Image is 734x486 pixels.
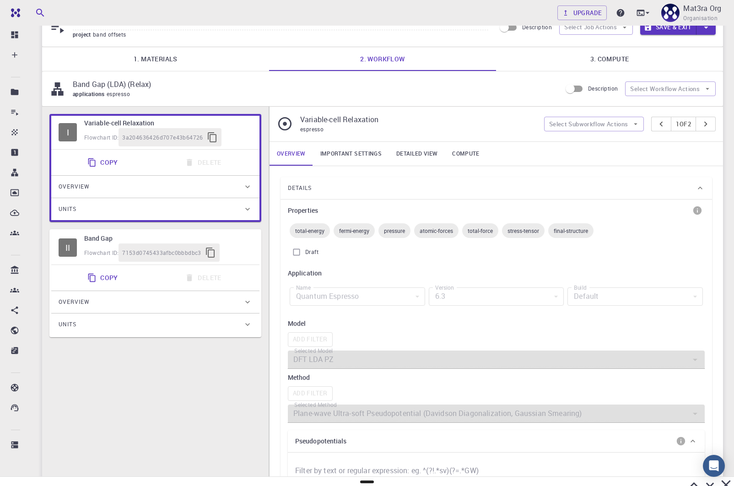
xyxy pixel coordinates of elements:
span: Idle [59,238,77,257]
span: final-structure [548,227,594,234]
button: info [674,434,688,448]
a: 2. Workflow [269,47,496,71]
label: Version [435,284,454,292]
h6: Method [288,373,705,383]
span: total-energy [290,227,330,234]
span: atomic-forces [414,227,459,234]
span: stress-tensor [502,227,545,234]
img: logo [7,8,20,17]
span: Units [59,317,76,332]
a: Overview [270,142,313,166]
div: I [59,123,77,141]
span: Overview [59,179,90,194]
h6: Model [288,319,705,329]
a: Detailed view [389,142,445,166]
span: Details [288,181,312,195]
a: Important settings [313,142,389,166]
div: 6.3 [429,287,564,306]
button: Select Subworkflow Actions [544,117,644,131]
h6: Application [288,268,705,278]
input: Select a model [291,353,687,366]
div: Default [567,287,703,306]
input: Select a method [291,407,687,420]
span: Organisation [683,14,718,23]
span: Flowchart ID: [84,134,119,141]
div: Pseudopotentialsinfo [288,430,705,452]
p: Variable-cell Relaxation [300,114,537,125]
span: applications [73,90,107,97]
button: Copy [82,153,125,172]
button: Upgrade [557,5,607,20]
span: Description [588,85,618,92]
label: Name [296,284,311,292]
button: info [690,203,705,218]
div: Open Intercom Messenger [703,455,725,477]
a: Compute [445,142,486,166]
a: 1. Materials [42,47,269,71]
span: Idle [59,123,77,141]
button: Select Workflow Actions [625,81,716,96]
a: 3. Compute [496,47,723,71]
span: Support [19,6,52,15]
div: pager [651,117,716,131]
h6: Variable-cell Relaxation [84,118,252,128]
span: total-force [462,227,498,234]
span: espresso [300,125,324,133]
span: 7153d0745433afbc0bbbdbc3 [122,248,201,258]
h6: Band Gap [84,233,252,243]
label: Selected Model [294,347,333,355]
span: Overview [59,295,90,309]
p: Mat3ra Org [683,3,721,14]
span: pressure [378,227,410,234]
img: Mat3ra Org [661,4,680,22]
div: Overview [51,291,259,313]
span: 3a204636426d707e43b64726 [122,133,203,142]
div: Overview [51,176,259,198]
div: Units [51,198,259,220]
label: Build [574,284,587,292]
span: Description [522,23,552,31]
span: Flowchart ID: [84,249,119,256]
label: Selected Method [294,401,336,409]
button: Copy [82,269,125,287]
div: II [59,238,77,257]
button: 1of2 [671,117,696,131]
h6: Pseudopotentials [295,436,347,446]
span: espresso [107,90,134,97]
p: Band Gap (LDA) (Relax) [73,79,554,90]
span: band offsets [93,31,130,38]
span: Draft [305,248,318,257]
div: Quantum Espresso [290,287,425,306]
span: Units [59,202,76,216]
span: project [73,31,93,38]
h6: Properties [288,205,318,216]
span: fermi-energy [334,227,375,234]
div: Units [51,313,259,335]
div: Details [281,177,712,199]
button: Select Job Actions [559,20,633,35]
button: Save & Exit [640,20,696,35]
